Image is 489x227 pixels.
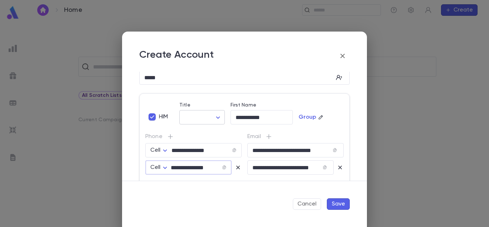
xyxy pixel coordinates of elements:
span: Cell [150,147,161,153]
div: Cell [150,143,169,157]
label: Title [179,102,190,108]
span: HIM [159,113,168,120]
button: Save [327,198,350,210]
label: First Name [231,102,256,108]
p: Create Account [139,49,214,63]
div: ​ [179,110,225,124]
p: Group [299,114,316,121]
span: Cell [150,165,161,170]
button: Cancel [293,198,321,210]
p: Phone [145,133,242,140]
div: Cell [150,161,169,175]
p: Email [247,133,344,140]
